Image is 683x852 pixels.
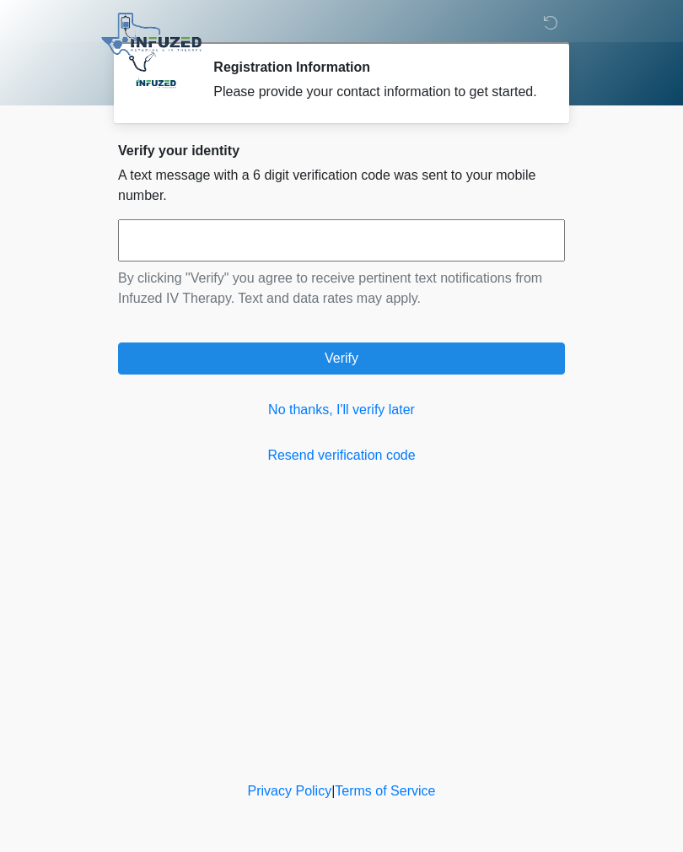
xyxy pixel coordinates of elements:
[331,784,335,798] a: |
[118,143,565,159] h2: Verify your identity
[118,400,565,420] a: No thanks, I'll verify later
[248,784,332,798] a: Privacy Policy
[118,268,565,309] p: By clicking "Verify" you agree to receive pertinent text notifications from Infuzed IV Therapy. T...
[335,784,435,798] a: Terms of Service
[118,165,565,206] p: A text message with a 6 digit verification code was sent to your mobile number.
[213,82,540,102] div: Please provide your contact information to get started.
[101,13,202,72] img: Infuzed IV Therapy Logo
[118,445,565,466] a: Resend verification code
[118,342,565,375] button: Verify
[131,59,181,110] img: Agent Avatar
